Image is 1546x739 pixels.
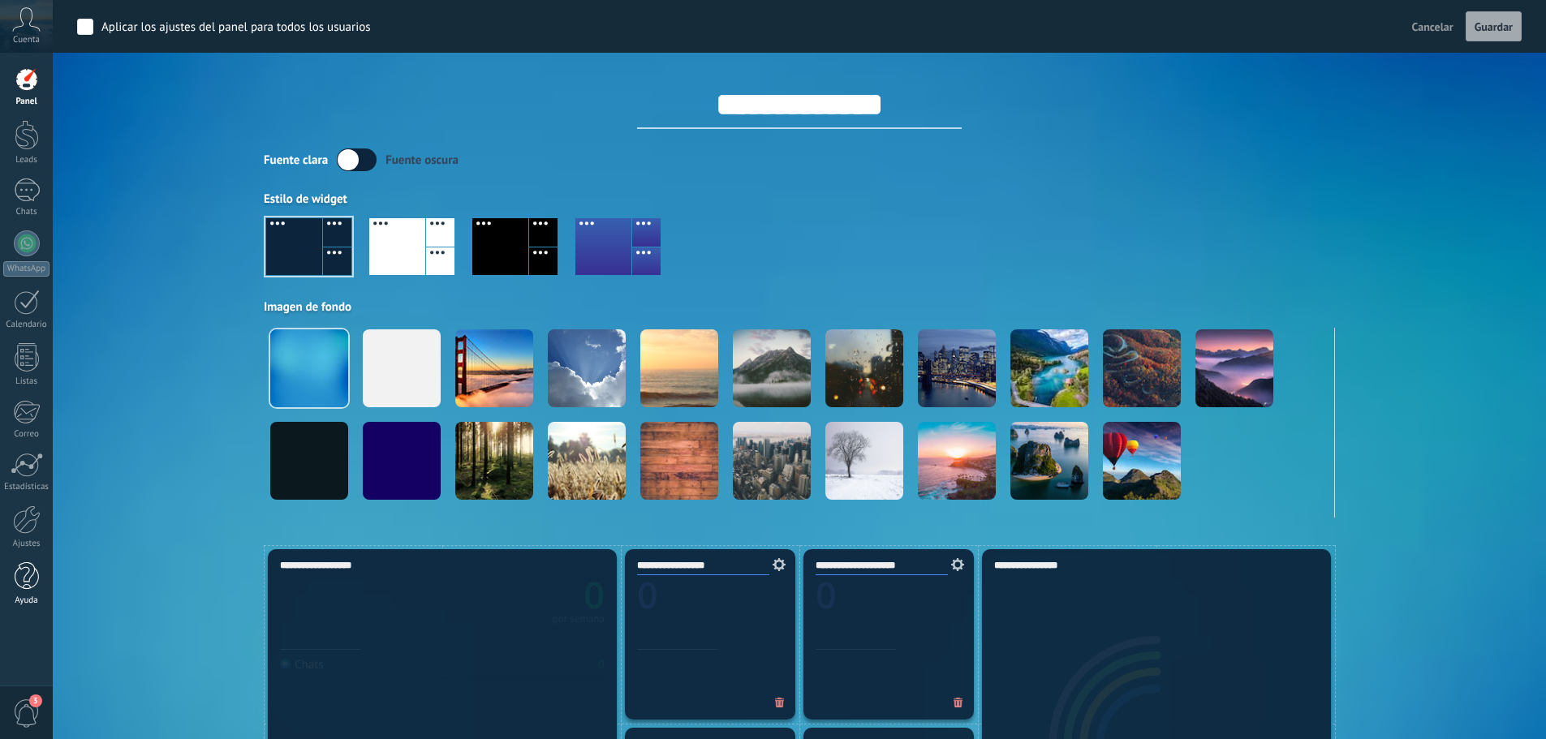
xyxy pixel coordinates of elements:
button: Guardar [1466,11,1522,42]
button: Cancelar [1406,15,1460,39]
div: Panel [3,97,50,107]
span: Guardar [1475,21,1513,32]
div: Imagen de fondo [264,299,1335,315]
span: Cuenta [13,35,40,45]
div: Fuente oscura [385,153,459,168]
div: Estilo de widget [264,191,1335,207]
div: WhatsApp [3,261,50,277]
div: Leads [3,155,50,165]
div: Estadísticas [3,482,50,492]
div: Correo [3,429,50,440]
div: Ayuda [3,595,50,606]
div: Fuente clara [264,153,328,168]
div: Listas [3,376,50,387]
div: Ajustes [3,539,50,549]
div: Aplicar los ajustes del panel para todos los usuarios [101,19,371,36]
div: Calendario [3,320,50,330]
div: Chats [3,207,50,217]
span: Cancelar [1412,19,1453,34]
span: 3 [29,694,42,707]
